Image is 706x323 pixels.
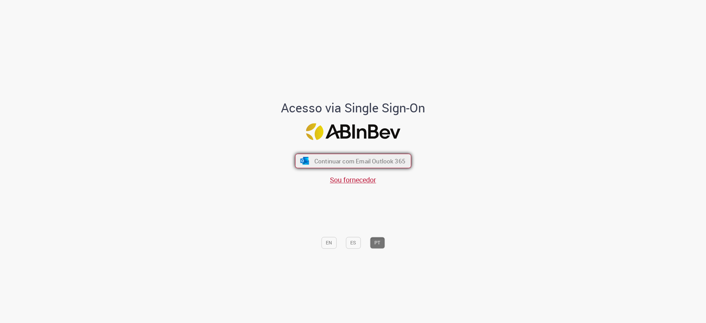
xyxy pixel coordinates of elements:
[300,157,310,164] img: ícone Azure/Microsoft 360
[295,154,411,168] button: ícone Azure/Microsoft 360 Continuar com Email Outlook 365
[258,101,449,115] h1: Acesso via Single Sign-On
[330,175,376,184] a: Sou fornecedor
[306,123,400,140] img: Logo ABInBev
[314,157,405,165] span: Continuar com Email Outlook 365
[370,237,385,249] button: PT
[321,237,336,249] button: EN
[346,237,361,249] button: ES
